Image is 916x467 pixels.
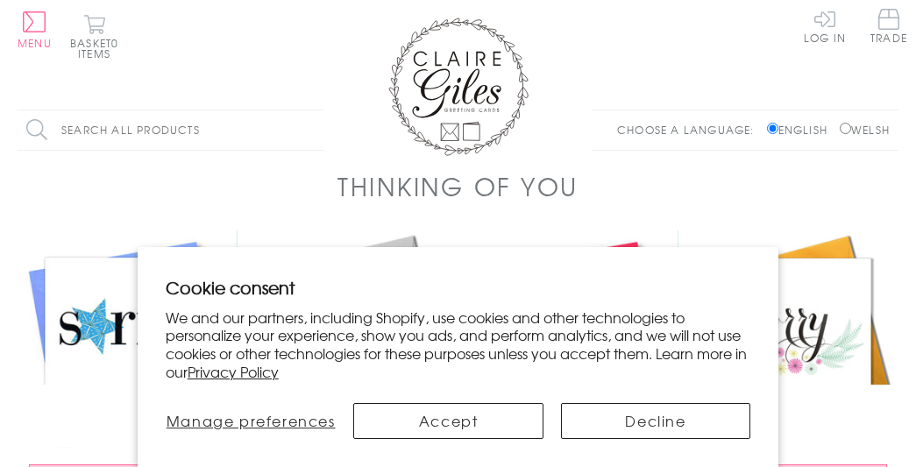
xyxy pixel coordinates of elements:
p: Choose a language: [617,122,763,138]
a: Privacy Policy [188,361,279,382]
img: Sympathy, Sorry, Thinking of you Card, Fern Flowers, Thoughts & Prayers [238,230,458,450]
span: Menu [18,35,52,51]
p: We and our partners, including Shopify, use cookies and other technologies to personalize your ex... [166,308,751,381]
h2: Cookie consent [166,275,751,300]
button: Accept [353,403,543,439]
label: English [767,122,836,138]
span: Manage preferences [167,410,336,431]
button: Manage preferences [166,403,337,439]
img: Claire Giles Greetings Cards [388,18,529,156]
button: Basket0 items [70,14,118,59]
input: Search all products [18,110,324,150]
img: Sympathy, Sorry, Thinking of you Card, Flowers, Sorry [678,230,898,450]
label: Welsh [840,122,890,138]
span: 0 items [78,35,118,61]
img: Sympathy, Sorry, Thinking of you Card, Heart, fabric butterfly Embellished [458,230,678,450]
img: Sympathy, Sorry, Thinking of you Card, Blue Star, Embellished with a padded star [18,230,238,450]
input: Welsh [840,123,851,134]
input: Search [307,110,324,150]
button: Decline [561,403,750,439]
input: English [767,123,778,134]
h1: Thinking of You [337,168,579,204]
button: Menu [18,11,52,48]
a: Log In [804,9,846,43]
a: Trade [870,9,907,46]
span: Trade [870,9,907,43]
